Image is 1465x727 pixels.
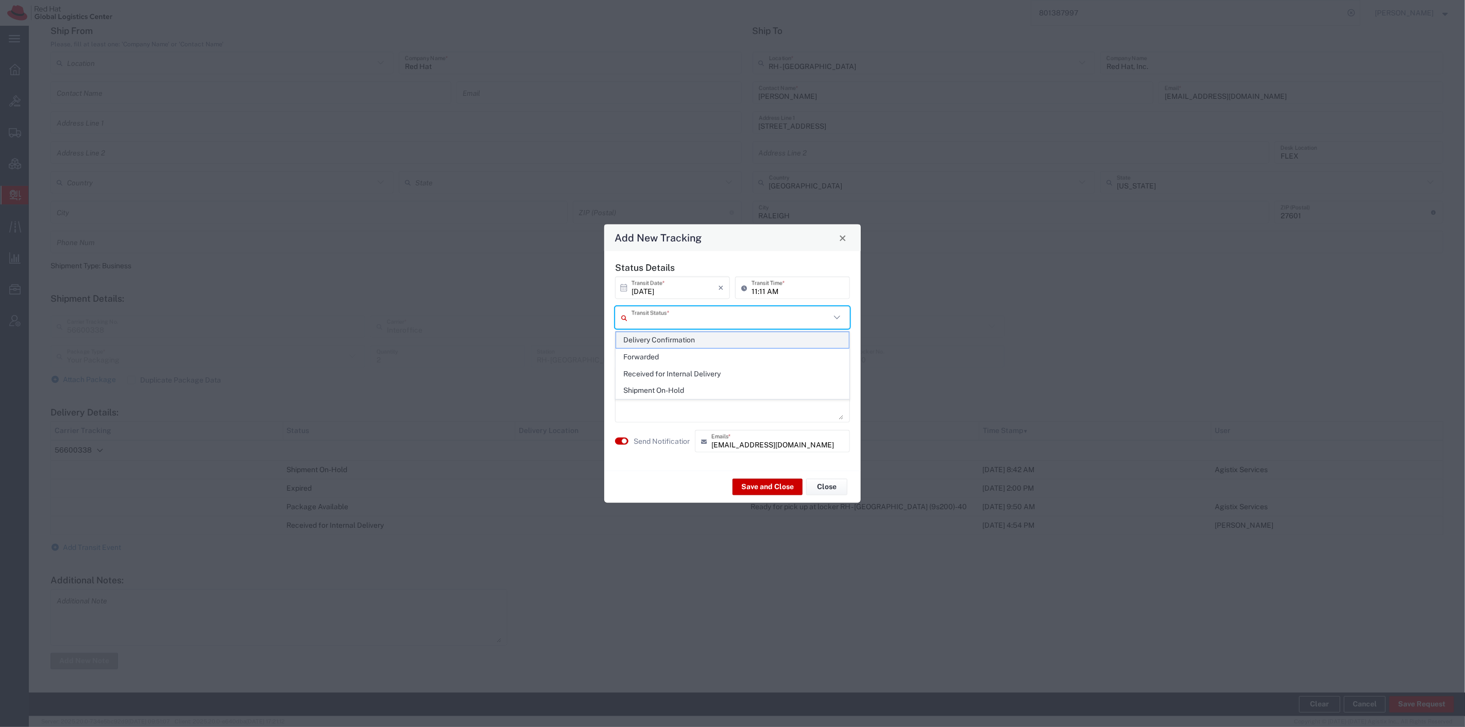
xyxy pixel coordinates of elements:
span: Shipment On-Hold [616,383,849,399]
button: Save and Close [732,478,803,495]
agx-label: Send Notification [634,436,690,446]
span: Received for Internal Delivery [616,366,849,382]
h5: Status Details [615,262,850,273]
i: × [718,280,724,296]
button: Close [836,231,850,245]
h4: Add New Tracking [615,230,702,245]
span: Delivery Confirmation [616,332,849,348]
label: Send Notification [634,436,691,446]
button: Close [806,478,847,495]
span: Forwarded [616,349,849,365]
